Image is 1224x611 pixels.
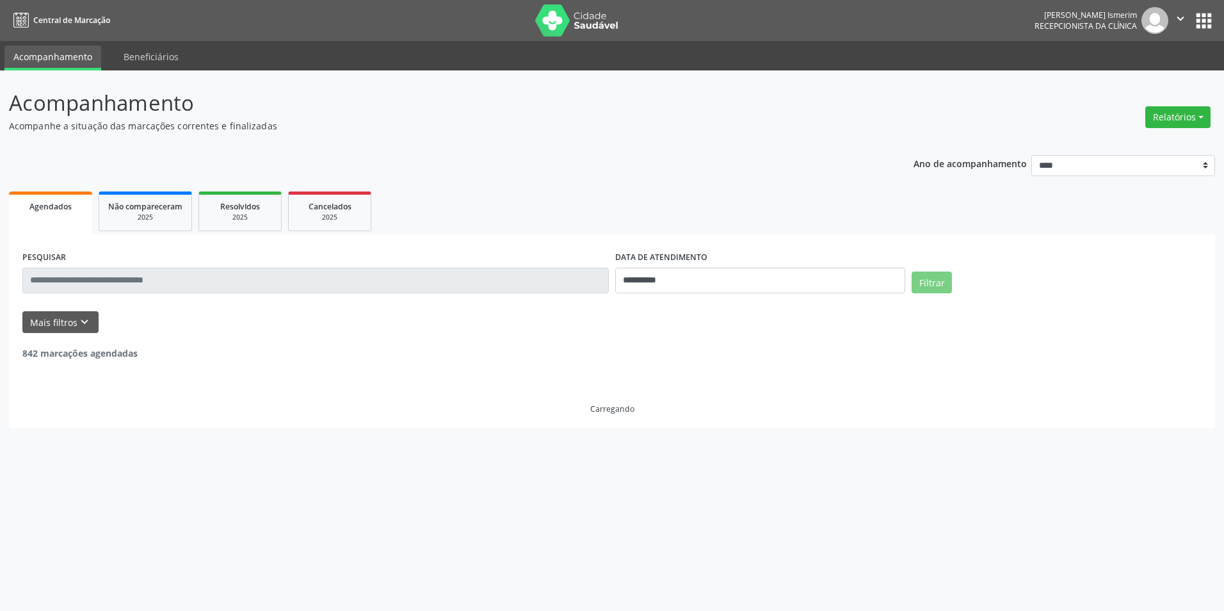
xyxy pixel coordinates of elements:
div: Carregando [590,403,634,414]
div: [PERSON_NAME] Ismerim [1035,10,1137,20]
span: Resolvidos [220,201,260,212]
span: Central de Marcação [33,15,110,26]
i: keyboard_arrow_down [77,315,92,329]
p: Acompanhe a situação das marcações correntes e finalizadas [9,119,853,133]
button: Relatórios [1145,106,1211,128]
img: img [1141,7,1168,34]
a: Central de Marcação [9,10,110,31]
span: Recepcionista da clínica [1035,20,1137,31]
p: Ano de acompanhamento [914,155,1027,171]
label: PESQUISAR [22,248,66,268]
span: Cancelados [309,201,351,212]
strong: 842 marcações agendadas [22,347,138,359]
i:  [1173,12,1188,26]
div: 2025 [298,213,362,222]
span: Agendados [29,201,72,212]
div: 2025 [208,213,272,222]
button: Filtrar [912,272,952,293]
span: Não compareceram [108,201,182,212]
button: Mais filtroskeyboard_arrow_down [22,311,99,334]
button:  [1168,7,1193,34]
button: apps [1193,10,1215,32]
a: Beneficiários [115,45,188,68]
label: DATA DE ATENDIMENTO [615,248,707,268]
p: Acompanhamento [9,87,853,119]
div: 2025 [108,213,182,222]
a: Acompanhamento [4,45,101,70]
